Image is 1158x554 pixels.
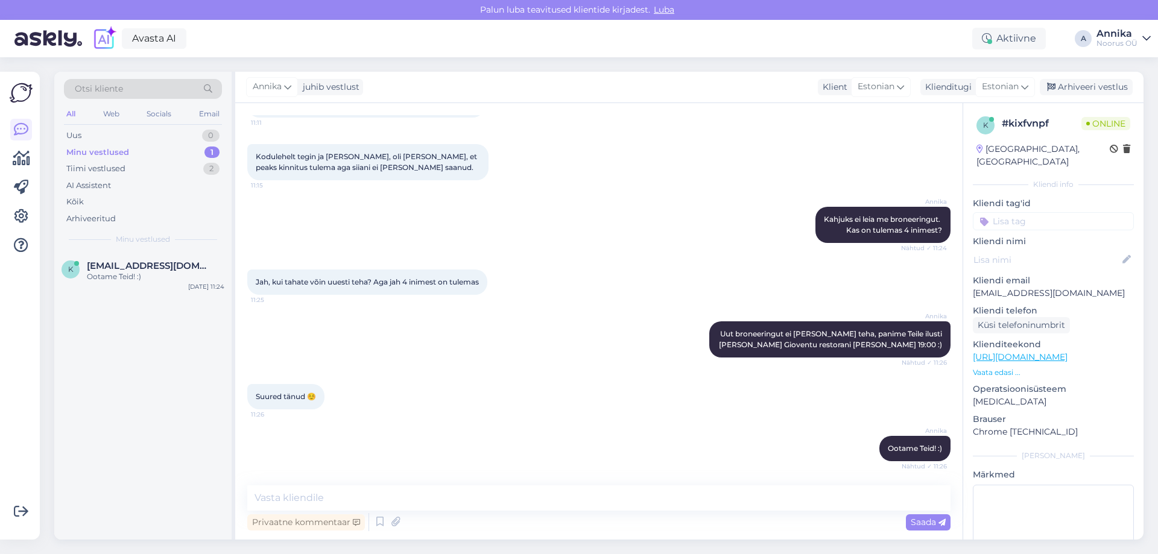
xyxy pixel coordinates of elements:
[1096,29,1151,48] a: AnnikaNoorus OÜ
[247,514,365,530] div: Privaatne kommentaar
[973,212,1134,230] input: Lisa tag
[911,517,946,527] span: Saada
[973,179,1134,190] div: Kliendi info
[251,118,296,127] span: 11:11
[256,392,316,401] span: Suured tänud ☺️
[10,81,33,104] img: Askly Logo
[973,426,1134,438] p: Chrome [TECHNICAL_ID]
[75,83,123,95] span: Otsi kliente
[818,81,847,93] div: Klient
[256,277,479,286] span: Jah, kui tahate võin uuesti teha? Aga jah 4 inimest on tulemas
[973,287,1134,300] p: [EMAIL_ADDRESS][DOMAIN_NAME]
[197,106,222,122] div: Email
[973,450,1134,461] div: [PERSON_NAME]
[902,462,947,471] span: Nähtud ✓ 11:26
[973,274,1134,287] p: Kliendi email
[976,143,1110,168] div: [GEOGRAPHIC_DATA], [GEOGRAPHIC_DATA]
[901,244,947,253] span: Nähtud ✓ 11:24
[188,282,224,291] div: [DATE] 11:24
[902,426,947,435] span: Annika
[973,468,1134,481] p: Märkmed
[973,253,1120,266] input: Lisa nimi
[824,215,942,235] span: Kahjuks ei leia me broneeringut. Kas on tulemas 4 inimest?
[66,180,111,192] div: AI Assistent
[858,80,894,93] span: Estonian
[1096,29,1137,39] div: Annika
[902,358,947,367] span: Nähtud ✓ 11:26
[66,196,84,208] div: Kõik
[973,395,1134,408] p: [MEDICAL_DATA]
[902,312,947,321] span: Annika
[92,26,117,51] img: explore-ai
[66,163,125,175] div: Tiimi vestlused
[973,317,1070,333] div: Küsi telefoninumbrit
[982,80,1019,93] span: Estonian
[68,265,74,274] span: K
[66,130,81,142] div: Uus
[973,338,1134,351] p: Klienditeekond
[66,213,116,225] div: Arhiveeritud
[144,106,174,122] div: Socials
[101,106,122,122] div: Web
[1075,30,1092,47] div: A
[1081,117,1130,130] span: Online
[253,80,282,93] span: Annika
[719,329,944,349] span: Uut broneeringut ei [PERSON_NAME] teha, panime Teile ilusti [PERSON_NAME] Gioventu restorani [PER...
[920,81,972,93] div: Klienditugi
[203,163,220,175] div: 2
[973,235,1134,248] p: Kliendi nimi
[1040,79,1133,95] div: Arhiveeri vestlus
[983,121,989,130] span: k
[973,197,1134,210] p: Kliendi tag'id
[87,260,212,271] span: Kairi.kivisild@gmail.com
[251,295,296,304] span: 11:25
[122,28,186,49] a: Avasta AI
[204,146,220,159] div: 1
[251,181,296,190] span: 11:15
[650,4,678,15] span: Luba
[888,444,942,453] span: Ootame Teid! :)
[973,413,1134,426] p: Brauser
[64,106,78,122] div: All
[202,130,220,142] div: 0
[973,351,1068,362] a: [URL][DOMAIN_NAME]
[116,234,170,245] span: Minu vestlused
[973,383,1134,395] p: Operatsioonisüsteem
[973,304,1134,317] p: Kliendi telefon
[251,410,296,419] span: 11:26
[1002,116,1081,131] div: # kixfvnpf
[1096,39,1137,48] div: Noorus OÜ
[87,271,224,282] div: Ootame Teid! :)
[66,146,129,159] div: Minu vestlused
[973,367,1134,378] p: Vaata edasi ...
[256,152,479,172] span: Kodulehelt tegin ja [PERSON_NAME], oli [PERSON_NAME], et peaks kinnitus tulema aga siiani ei [PER...
[298,81,359,93] div: juhib vestlust
[972,28,1046,49] div: Aktiivne
[902,197,947,206] span: Annika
